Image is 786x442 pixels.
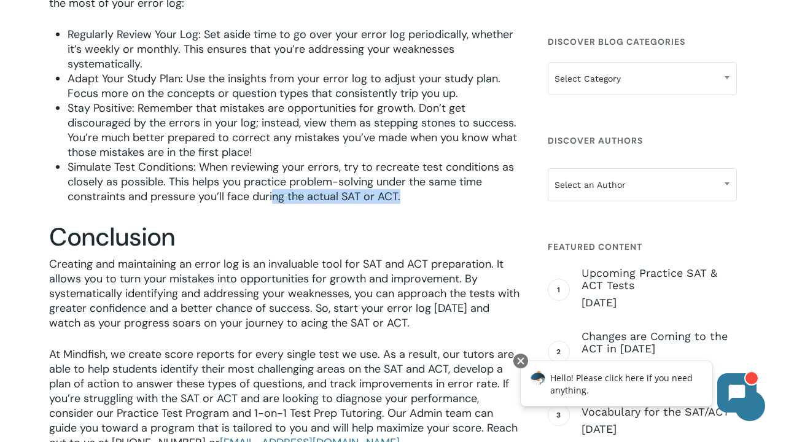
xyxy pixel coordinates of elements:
[548,168,737,201] span: Select an Author
[548,66,736,91] span: Select Category
[548,172,736,198] span: Select an Author
[49,222,520,252] h2: Conclusion
[582,295,737,310] span: [DATE]
[548,31,737,53] h4: Discover Blog Categories
[582,422,737,436] span: [DATE]
[582,267,737,310] a: Upcoming Practice SAT & ACT Tests [DATE]
[582,330,737,373] a: Changes are Coming to the ACT in [DATE] [DATE]
[548,236,737,258] h4: Featured Content
[582,267,737,292] span: Upcoming Practice SAT & ACT Tests
[508,351,769,425] iframe: Chatbot
[68,27,513,71] span: Regularly Review Your Log: Set aside time to go over your error log periodically, whether it’s we...
[68,71,500,101] span: Adapt Your Study Plan: Use the insights from your error log to adjust your study plan. Focus more...
[68,101,517,160] span: Stay Positive: Remember that mistakes are opportunities for growth. Don’t get discouraged by the ...
[548,130,737,152] h4: Discover Authors
[68,160,514,204] span: Simulate Test Conditions: When reviewing your errors, try to recreate test conditions as closely ...
[582,330,737,355] span: Changes are Coming to the ACT in [DATE]
[49,257,519,330] span: Creating and maintaining an error log is an invaluable tool for SAT and ACT preparation. It allow...
[548,62,737,95] span: Select Category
